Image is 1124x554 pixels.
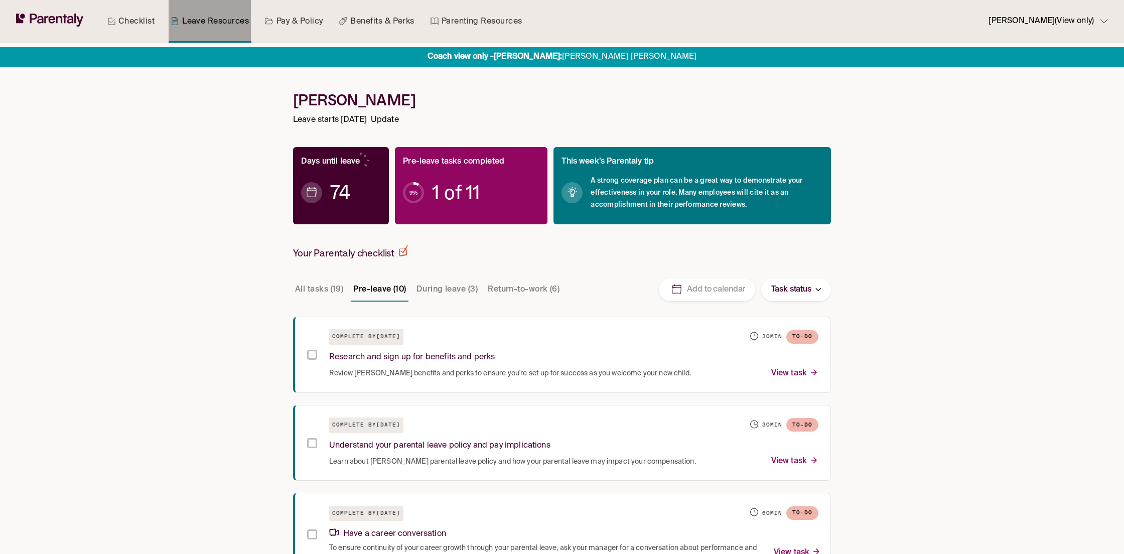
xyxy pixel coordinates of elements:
p: Days until leave [301,155,360,169]
p: Update [371,113,399,127]
span: Review [PERSON_NAME] benefits and perks to ensure you're set up for success as you welcome your n... [329,368,691,378]
div: Task stage tabs [293,278,564,302]
strong: Coach view only - [PERSON_NAME] : [428,53,563,61]
button: All tasks (19) [293,278,345,302]
button: Return-to-work (6) [486,278,561,302]
button: Task status [761,279,831,301]
span: Learn about [PERSON_NAME] parental leave policy and how your parental leave may impact your compe... [329,457,696,467]
span: A strong coverage plan can be a great way to demonstrate your effectiveness in your role. Many em... [591,175,823,211]
h1: [PERSON_NAME] [293,91,831,109]
h6: 60 min [762,509,782,517]
button: Pre-leave (10) [351,278,408,302]
button: During leave (3) [414,278,480,302]
p: Research and sign up for benefits and perks [329,351,495,364]
p: View task [771,367,818,380]
h6: 30 min [762,421,782,429]
span: 74 [330,188,350,198]
p: [PERSON_NAME] [PERSON_NAME] [428,50,697,64]
h2: Your Parentaly checklist [293,244,408,259]
h6: 30 min [762,333,782,341]
p: Have a career conversation [329,527,446,541]
p: View task [771,455,818,468]
p: This week’s Parentaly tip [561,155,654,169]
p: Task status [771,283,811,297]
p: Leave starts [DATE] [293,113,367,127]
p: [PERSON_NAME] (View only) [989,15,1094,28]
h6: Complete by [DATE] [329,329,403,345]
span: To-do [786,330,818,344]
h6: Complete by [DATE] [329,418,403,433]
p: Understand your parental leave policy and pay implications [329,439,550,453]
span: 1 of 11 [432,188,480,198]
span: To-do [786,506,818,520]
h6: Complete by [DATE] [329,506,403,521]
p: Pre-leave tasks completed [403,155,504,169]
span: To-do [786,419,818,432]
